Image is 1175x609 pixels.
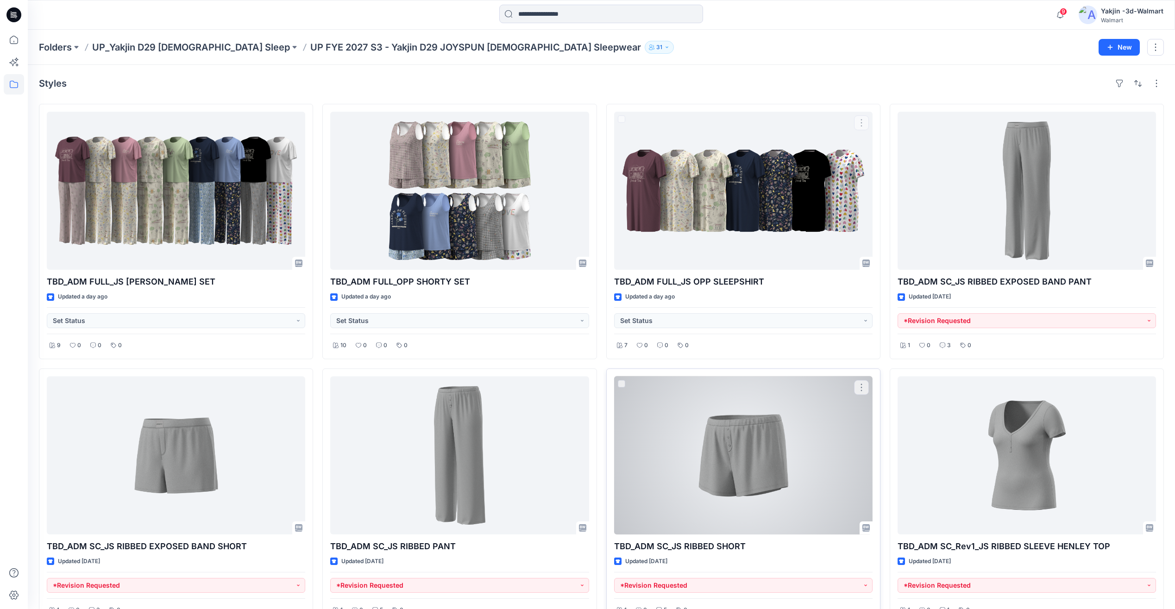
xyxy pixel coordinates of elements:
p: Updated [DATE] [909,557,951,566]
a: UP_Yakjin D29 [DEMOGRAPHIC_DATA] Sleep [92,41,290,54]
a: TBD_ADM SC_JS RIBBED EXPOSED BAND SHORT [47,376,305,534]
h4: Styles [39,78,67,89]
p: 0 [685,341,689,350]
p: 9 [57,341,61,350]
p: Updated [DATE] [909,292,951,302]
p: 0 [968,341,971,350]
a: TBD_ADM SC_JS RIBBED PANT [330,376,589,534]
a: TBD_ADM SC_JS RIBBED EXPOSED BAND PANT [898,112,1156,270]
p: TBD_ADM FULL_OPP SHORTY SET [330,275,589,288]
a: TBD_ADM SC_JS RIBBED SHORT [614,376,873,534]
p: Updated a day ago [58,292,107,302]
p: 3 [947,341,951,350]
p: 31 [656,42,662,52]
a: TBD_ADM FULL_JS OPP PJ SET [47,112,305,270]
a: TBD_ADM SC_Rev1_JS RIBBED SLEEVE HENLEY TOP [898,376,1156,534]
p: UP FYE 2027 S3 - Yakjin D29 JOYSPUN [DEMOGRAPHIC_DATA] Sleepwear [310,41,641,54]
p: TBD_ADM SC_JS RIBBED PANT [330,540,589,553]
p: Updated [DATE] [625,557,667,566]
p: 0 [644,341,648,350]
p: TBD_ADM SC_Rev1_JS RIBBED SLEEVE HENLEY TOP [898,540,1156,553]
p: TBD_ADM SC_JS RIBBED SHORT [614,540,873,553]
p: Updated [DATE] [58,557,100,566]
img: avatar [1079,6,1097,24]
p: 0 [665,341,668,350]
span: 9 [1060,8,1067,15]
div: Walmart [1101,17,1163,24]
button: 31 [645,41,674,54]
p: 0 [98,341,101,350]
p: Updated a day ago [341,292,391,302]
p: TBD_ADM FULL_JS [PERSON_NAME] SET [47,275,305,288]
p: 0 [77,341,81,350]
p: TBD_ADM FULL_JS OPP SLEEPSHIRT [614,275,873,288]
p: 1 [908,341,910,350]
p: 0 [363,341,367,350]
p: TBD_ADM SC_JS RIBBED EXPOSED BAND PANT [898,275,1156,288]
p: TBD_ADM SC_JS RIBBED EXPOSED BAND SHORT [47,540,305,553]
p: 0 [927,341,930,350]
a: TBD_ADM FULL_OPP SHORTY SET [330,112,589,270]
p: 0 [383,341,387,350]
p: 7 [624,341,628,350]
a: TBD_ADM FULL_JS OPP SLEEPSHIRT [614,112,873,270]
a: Folders [39,41,72,54]
button: New [1099,39,1140,56]
p: Updated a day ago [625,292,675,302]
p: 10 [340,341,346,350]
p: Updated [DATE] [341,557,383,566]
p: 0 [404,341,408,350]
div: Yakjin -3d-Walmart [1101,6,1163,17]
p: 0 [118,341,122,350]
